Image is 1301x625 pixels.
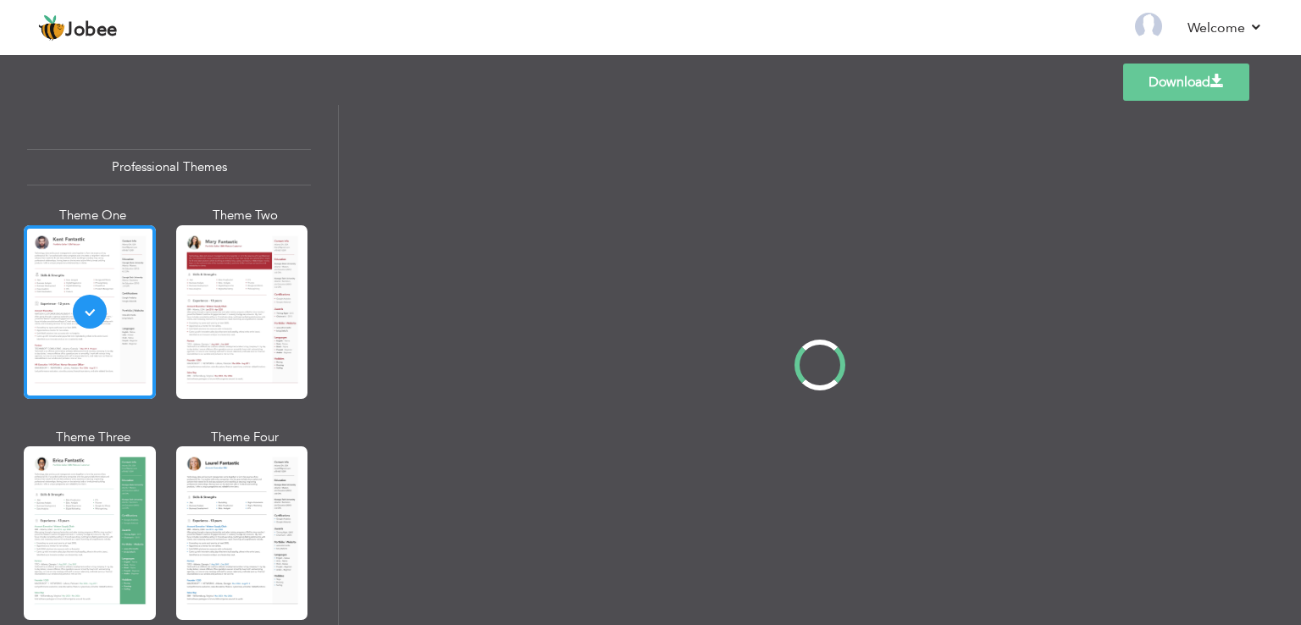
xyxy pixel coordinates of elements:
span: Jobee [65,21,118,40]
img: Profile Img [1135,13,1162,40]
img: jobee.io [38,14,65,41]
a: Jobee [38,14,118,41]
a: Welcome [1188,18,1263,38]
a: Download [1123,64,1249,101]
